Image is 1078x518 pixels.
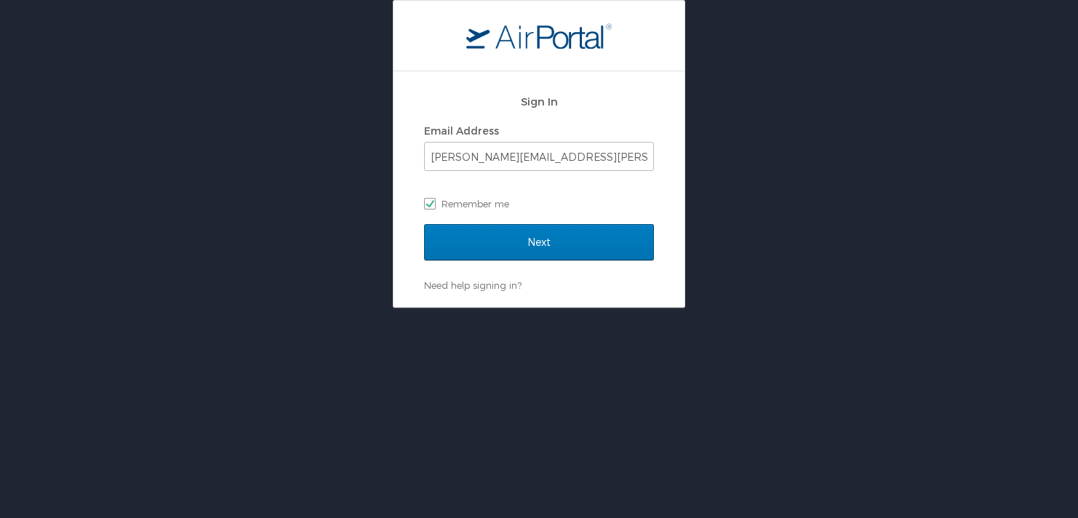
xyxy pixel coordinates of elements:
[424,124,499,137] label: Email Address
[424,93,654,110] h2: Sign In
[424,193,654,215] label: Remember me
[466,23,612,49] img: logo
[424,279,522,291] a: Need help signing in?
[424,224,654,260] input: Next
